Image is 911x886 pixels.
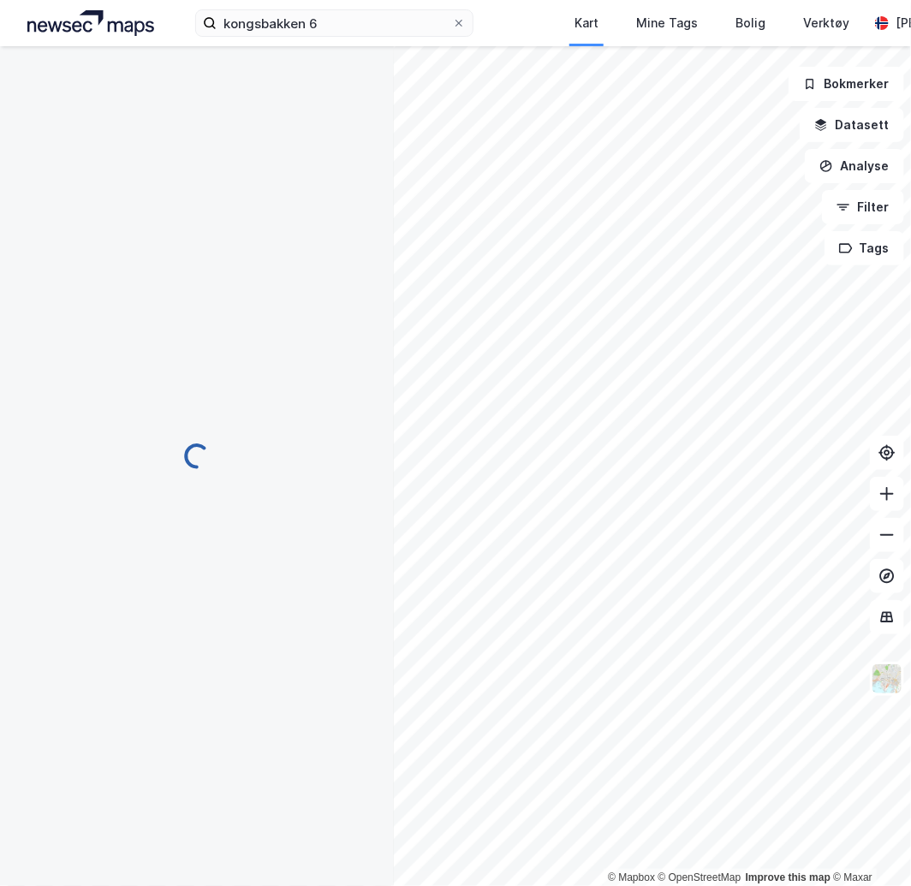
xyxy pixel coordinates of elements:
img: spinner.a6d8c91a73a9ac5275cf975e30b51cfb.svg [183,443,211,470]
a: Improve this map [746,871,831,883]
div: Verktøy [803,13,849,33]
div: Kart [575,13,598,33]
input: Søk på adresse, matrikkel, gårdeiere, leietakere eller personer [217,10,452,36]
div: Kontrollprogram for chat [825,804,911,886]
a: Mapbox [608,871,655,883]
a: OpenStreetMap [658,871,741,883]
img: logo.a4113a55bc3d86da70a041830d287a7e.svg [27,10,154,36]
button: Analyse [805,149,904,183]
button: Filter [822,190,904,224]
button: Datasett [800,108,904,142]
div: Bolig [735,13,765,33]
img: Z [871,663,903,695]
div: Mine Tags [636,13,698,33]
button: Tags [825,231,904,265]
button: Bokmerker [789,67,904,101]
iframe: Chat Widget [825,804,911,886]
